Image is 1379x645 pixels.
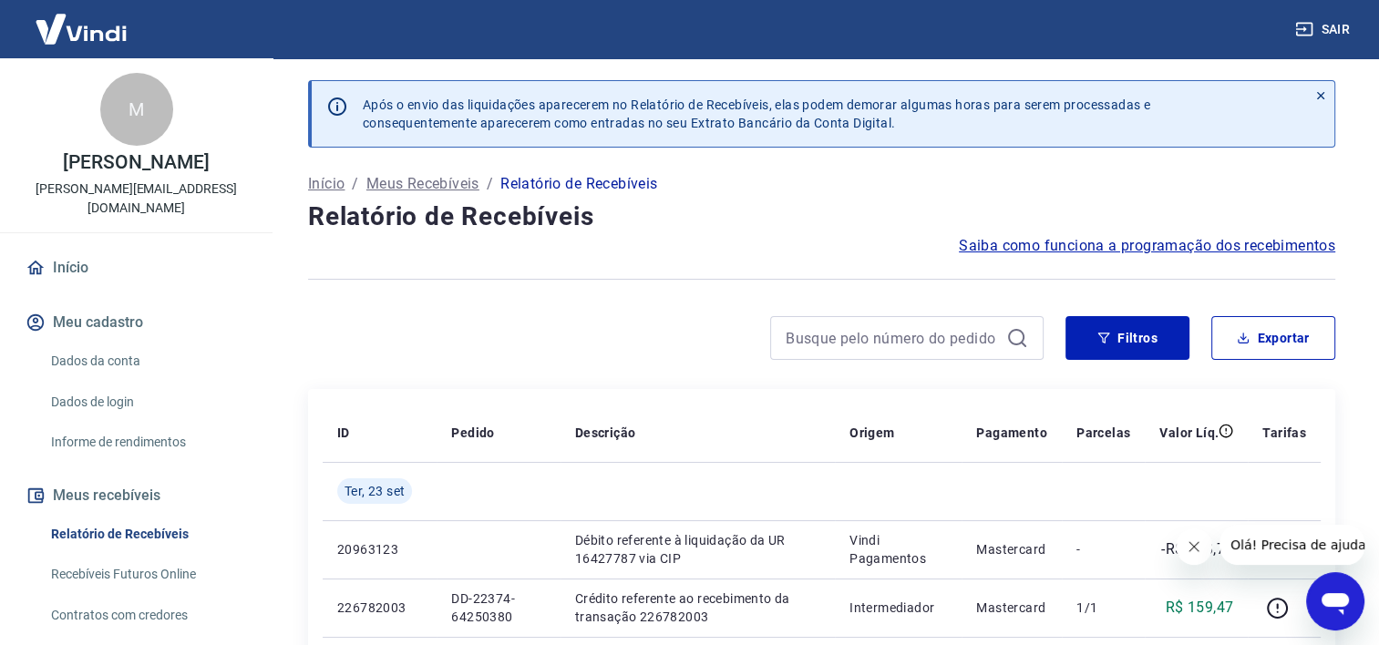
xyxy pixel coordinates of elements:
p: Pagamento [976,424,1047,442]
button: Filtros [1065,316,1189,360]
p: Débito referente à liquidação da UR 16427787 via CIP [575,531,820,568]
p: Pedido [451,424,494,442]
p: Origem [849,424,894,442]
p: / [487,173,493,195]
p: Após o envio das liquidações aparecerem no Relatório de Recebíveis, elas podem demorar algumas ho... [363,96,1150,132]
button: Meu cadastro [22,302,251,343]
p: Intermediador [849,599,947,617]
iframe: Botão para abrir a janela de mensagens [1306,572,1364,630]
p: ID [337,424,350,442]
p: Tarifas [1262,424,1306,442]
iframe: Fechar mensagem [1176,528,1212,565]
a: Início [22,248,251,288]
a: Meus Recebíveis [366,173,479,195]
p: - [1076,540,1130,558]
p: 226782003 [337,599,422,617]
a: Informe de rendimentos [44,424,251,461]
p: Valor Líq. [1159,424,1219,442]
p: / [352,173,358,195]
button: Sair [1292,13,1357,46]
p: Mastercard [976,599,1047,617]
h4: Relatório de Recebíveis [308,199,1335,235]
p: Mastercard [976,540,1047,558]
p: 20963123 [337,540,422,558]
a: Recebíveis Futuros Online [44,556,251,593]
a: Início [308,173,345,195]
p: DD-22374-64250380 [451,589,545,626]
p: Parcelas [1076,424,1130,442]
p: Descrição [575,424,636,442]
p: [PERSON_NAME][EMAIL_ADDRESS][DOMAIN_NAME] [15,179,258,218]
div: M [100,73,173,146]
p: -R$ 398,71 [1161,538,1233,560]
input: Busque pelo número do pedido [786,324,999,352]
button: Meus recebíveis [22,476,251,516]
span: Olá! Precisa de ajuda? [11,13,153,27]
p: Relatório de Recebíveis [500,173,657,195]
a: Saiba como funciona a programação dos recebimentos [959,235,1335,257]
a: Dados da conta [44,343,251,380]
a: Relatório de Recebíveis [44,516,251,553]
a: Dados de login [44,384,251,421]
p: Crédito referente ao recebimento da transação 226782003 [575,589,820,626]
button: Exportar [1211,316,1335,360]
span: Ter, 23 set [345,482,405,500]
p: 1/1 [1076,599,1130,617]
p: R$ 159,47 [1166,597,1234,619]
a: Contratos com credores [44,597,251,634]
img: Vindi [22,1,140,56]
p: [PERSON_NAME] [63,153,209,172]
p: Vindi Pagamentos [849,531,947,568]
iframe: Mensagem da empresa [1219,525,1364,565]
